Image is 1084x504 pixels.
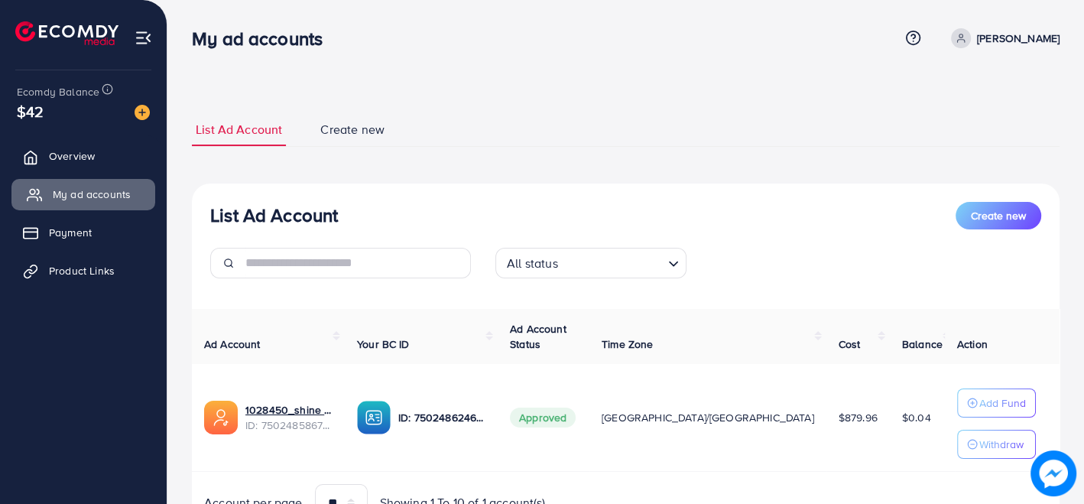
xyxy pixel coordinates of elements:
[245,418,333,433] span: ID: 7502485867387338759
[357,401,391,434] img: ic-ba-acc.ded83a64.svg
[204,337,261,352] span: Ad Account
[245,402,333,418] a: 1028450_shine appeal_1746808772166
[979,435,1024,454] p: Withdraw
[510,408,576,428] span: Approved
[192,28,335,50] h3: My ad accounts
[602,410,814,425] span: [GEOGRAPHIC_DATA]/[GEOGRAPHIC_DATA]
[957,430,1036,459] button: Withdraw
[956,202,1041,229] button: Create new
[245,402,333,434] div: <span class='underline'>1028450_shine appeal_1746808772166</span></br>7502485867387338759
[11,217,155,248] a: Payment
[49,148,95,164] span: Overview
[398,408,485,427] p: ID: 7502486246770786320
[602,337,653,352] span: Time Zone
[977,29,1060,47] p: [PERSON_NAME]
[204,401,238,434] img: ic-ads-acc.e4c84228.svg
[210,204,338,226] h3: List Ad Account
[495,248,686,278] div: Search for option
[839,337,861,352] span: Cost
[135,105,150,120] img: image
[49,263,115,278] span: Product Links
[11,179,155,210] a: My ad accounts
[957,389,1036,418] button: Add Fund
[902,337,943,352] span: Balance
[17,100,44,122] span: $42
[17,84,99,99] span: Ecomdy Balance
[971,208,1026,223] span: Create new
[839,410,878,425] span: $879.96
[957,337,988,352] span: Action
[563,249,662,275] input: Search for option
[902,410,931,425] span: $0.04
[11,141,155,171] a: Overview
[510,321,566,352] span: Ad Account Status
[504,252,561,275] span: All status
[49,225,92,240] span: Payment
[196,121,282,138] span: List Ad Account
[945,28,1060,48] a: [PERSON_NAME]
[11,255,155,286] a: Product Links
[15,21,118,45] img: logo
[357,337,410,352] span: Your BC ID
[320,121,385,138] span: Create new
[53,187,131,202] span: My ad accounts
[135,29,152,47] img: menu
[1030,450,1076,496] img: image
[979,394,1026,412] p: Add Fund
